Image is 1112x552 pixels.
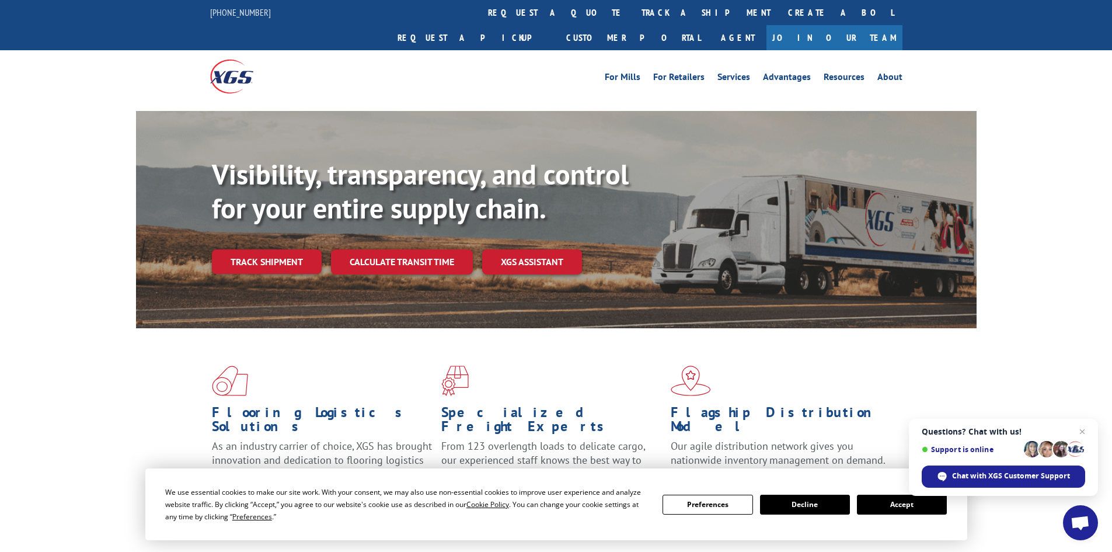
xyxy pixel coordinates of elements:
span: Cookie Policy [466,499,509,509]
a: Agent [709,25,766,50]
a: XGS ASSISTANT [482,249,582,275]
span: Chat with XGS Customer Support [922,466,1085,488]
span: Support is online [922,445,1020,454]
a: Calculate transit time [331,249,473,275]
span: As an industry carrier of choice, XGS has brought innovation and dedication to flooring logistics... [212,439,432,481]
p: From 123 overlength loads to delicate cargo, our experienced staff knows the best way to move you... [441,439,662,491]
span: Preferences [232,512,272,522]
a: For Mills [605,72,640,85]
a: Resources [824,72,864,85]
h1: Specialized Freight Experts [441,405,662,439]
span: Our agile distribution network gives you nationwide inventory management on demand. [671,439,886,467]
h1: Flooring Logistics Solutions [212,405,433,439]
div: Cookie Consent Prompt [145,468,967,540]
a: Services [717,72,750,85]
a: Open chat [1063,505,1098,540]
img: xgs-icon-focused-on-flooring-red [441,366,469,396]
button: Decline [760,495,850,515]
a: About [877,72,902,85]
div: We use essential cookies to make our site work. With your consent, we may also use non-essential ... [165,486,649,523]
a: Request a pickup [389,25,557,50]
b: Visibility, transparency, and control for your entire supply chain. [212,156,629,226]
h1: Flagship Distribution Model [671,405,891,439]
span: Chat with XGS Customer Support [952,471,1070,481]
a: Advantages [763,72,811,85]
a: Join Our Team [766,25,902,50]
img: xgs-icon-total-supply-chain-intelligence-red [212,366,248,396]
a: Track shipment [212,249,322,274]
button: Accept [857,495,947,515]
button: Preferences [663,495,752,515]
a: For Retailers [653,72,705,85]
span: Questions? Chat with us! [922,427,1085,436]
a: [PHONE_NUMBER] [210,6,271,18]
img: xgs-icon-flagship-distribution-model-red [671,366,711,396]
a: Customer Portal [557,25,709,50]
